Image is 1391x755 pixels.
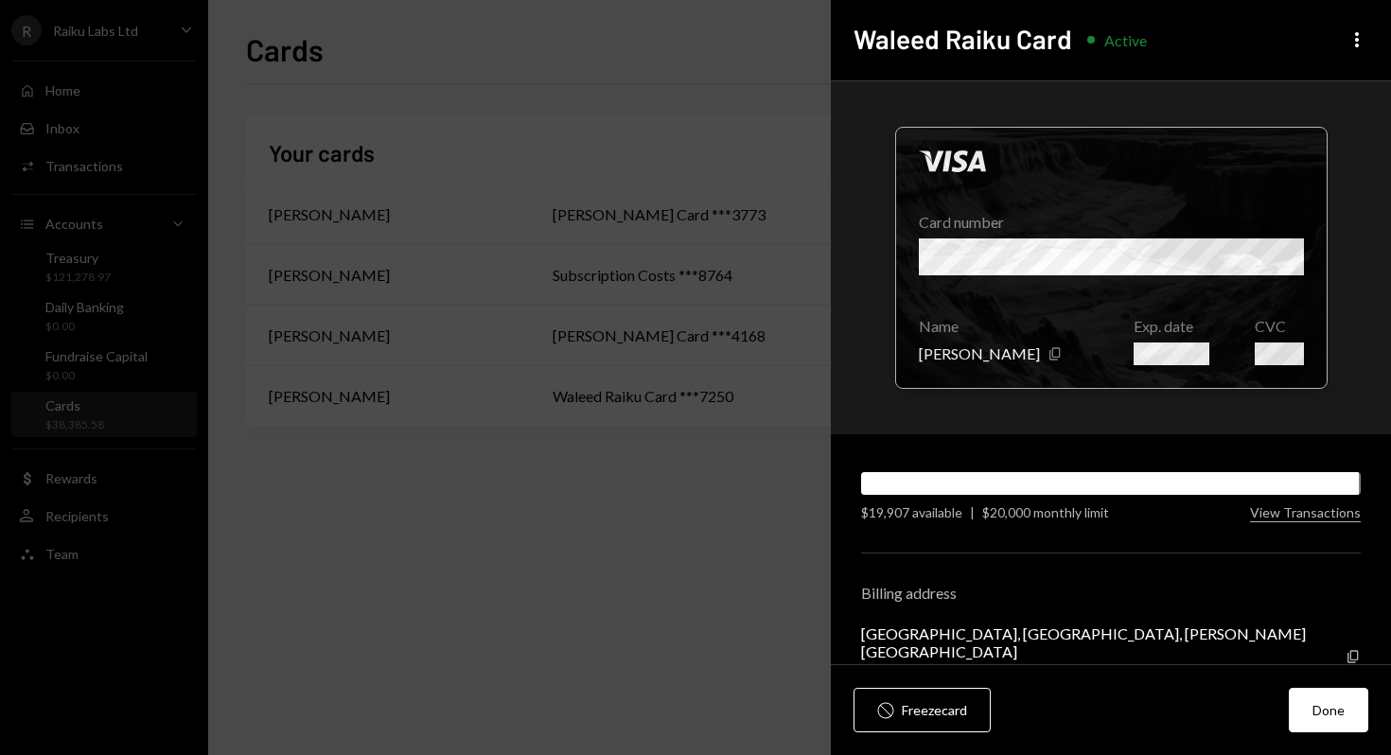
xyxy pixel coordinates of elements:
div: Click to hide [895,127,1328,389]
button: Done [1289,688,1368,732]
div: Freeze card [902,700,967,720]
div: $19,907 available [861,502,962,522]
div: Billing address [861,584,1361,602]
div: $20,000 monthly limit [982,502,1109,522]
h2: Waleed Raiku Card [854,21,1072,58]
button: Freezecard [854,688,991,732]
div: Active [1104,31,1147,49]
div: [GEOGRAPHIC_DATA], [GEOGRAPHIC_DATA], [PERSON_NAME][GEOGRAPHIC_DATA] [861,624,1346,660]
div: | [970,502,975,522]
button: View Transactions [1250,504,1361,522]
